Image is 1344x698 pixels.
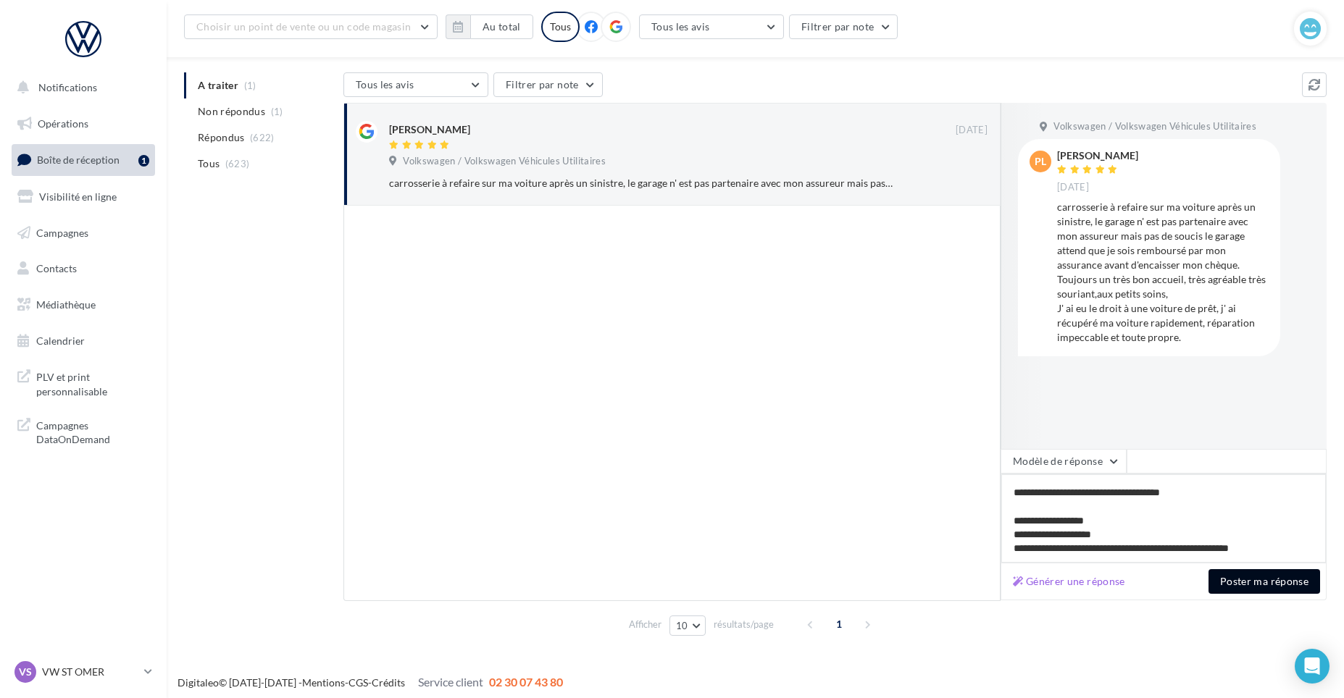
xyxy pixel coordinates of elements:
[629,618,661,631] span: Afficher
[1057,151,1138,161] div: [PERSON_NAME]
[138,155,149,167] div: 1
[38,81,97,93] span: Notifications
[9,144,158,175] a: Boîte de réception1
[1007,573,1131,590] button: Générer une réponse
[1057,181,1089,194] span: [DATE]
[38,117,88,130] span: Opérations
[225,158,250,169] span: (623)
[789,14,898,39] button: Filtrer par note
[39,190,117,203] span: Visibilité en ligne
[12,658,155,686] a: VS VW ST OMER
[1057,200,1269,345] div: carrosserie à refaire sur ma voiture après un sinistre, le garage n' est pas partenaire avec mon ...
[271,106,283,117] span: (1)
[372,676,405,689] a: Crédits
[36,335,85,347] span: Calendrier
[9,410,158,453] a: Campagnes DataOnDemand
[42,665,138,679] p: VW ST OMER
[250,132,275,143] span: (622)
[36,416,149,447] span: Campagnes DataOnDemand
[446,14,533,39] button: Au total
[9,326,158,356] a: Calendrier
[541,12,580,42] div: Tous
[9,109,158,139] a: Opérations
[676,620,688,631] span: 10
[389,122,470,137] div: [PERSON_NAME]
[302,676,345,689] a: Mentions
[348,676,368,689] a: CGS
[1001,449,1127,474] button: Modèle de réponse
[1035,154,1046,169] span: PL
[669,615,706,636] button: 10
[9,361,158,404] a: PLV et print personnalisable
[714,618,774,631] span: résultats/page
[196,20,411,33] span: Choisir un point de vente ou un code magasin
[1209,569,1320,594] button: Poster ma réponse
[178,676,563,689] span: © [DATE]-[DATE] - - -
[36,298,96,311] span: Médiathèque
[9,290,158,320] a: Médiathèque
[827,613,851,636] span: 1
[9,218,158,248] a: Campagnes
[198,104,265,119] span: Non répondus
[9,182,158,212] a: Visibilité en ligne
[489,675,563,689] span: 02 30 07 43 80
[956,124,988,137] span: [DATE]
[403,155,606,168] span: Volkswagen / Volkswagen Véhicules Utilitaires
[198,130,245,145] span: Répondus
[37,154,120,166] span: Boîte de réception
[184,14,438,39] button: Choisir un point de vente ou un code magasin
[356,78,414,91] span: Tous les avis
[9,72,152,103] button: Notifications
[1053,120,1256,133] span: Volkswagen / Volkswagen Véhicules Utilitaires
[418,675,483,689] span: Service client
[389,176,893,190] div: carrosserie à refaire sur ma voiture après un sinistre, le garage n' est pas partenaire avec mon ...
[178,676,219,689] a: Digitaleo
[36,226,88,238] span: Campagnes
[639,14,784,39] button: Tous les avis
[198,156,220,171] span: Tous
[343,72,488,97] button: Tous les avis
[1295,649,1330,684] div: Open Intercom Messenger
[493,72,603,97] button: Filtrer par note
[470,14,533,39] button: Au total
[9,253,158,284] a: Contacts
[19,665,32,679] span: VS
[651,20,710,33] span: Tous les avis
[36,262,77,274] span: Contacts
[36,367,149,398] span: PLV et print personnalisable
